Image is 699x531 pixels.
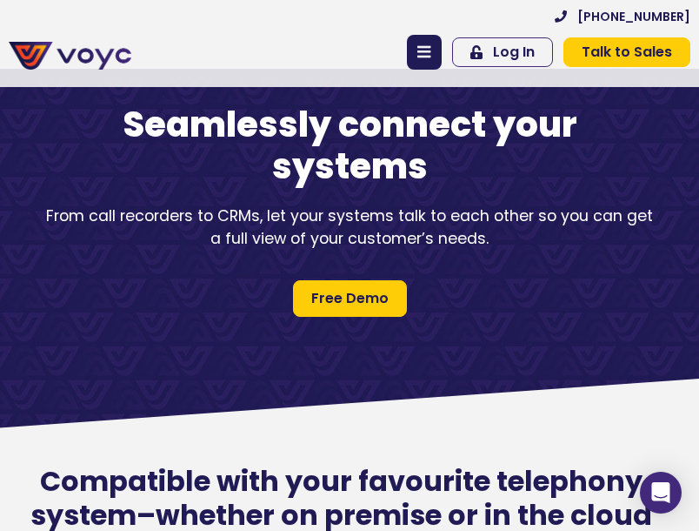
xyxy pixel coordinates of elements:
[311,288,389,309] span: Free Demo
[640,472,682,514] div: Open Intercom Messenger
[555,10,690,23] a: [PHONE_NUMBER]
[452,37,553,67] a: Log In
[582,45,672,59] span: Talk to Sales
[293,280,407,317] a: Free Demo
[45,104,654,187] h1: Seamlessly connect your systems
[45,205,654,251] p: From call recorders to CRMs, let your systems talk to each other so you can get a full view of yo...
[563,37,690,67] a: Talk to Sales
[577,10,690,23] span: [PHONE_NUMBER]
[9,42,131,70] img: voyc-full-logo
[493,45,535,59] span: Log In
